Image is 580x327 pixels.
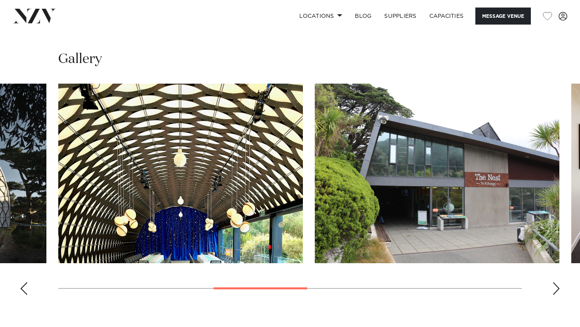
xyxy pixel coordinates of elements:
[378,8,423,25] a: SUPPLIERS
[423,8,470,25] a: Capacities
[348,8,378,25] a: BLOG
[315,84,559,263] swiper-slide: 5 / 9
[58,84,303,263] swiper-slide: 4 / 9
[475,8,531,25] button: Message Venue
[293,8,348,25] a: Locations
[13,9,56,23] img: nzv-logo.png
[58,50,102,68] h2: Gallery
